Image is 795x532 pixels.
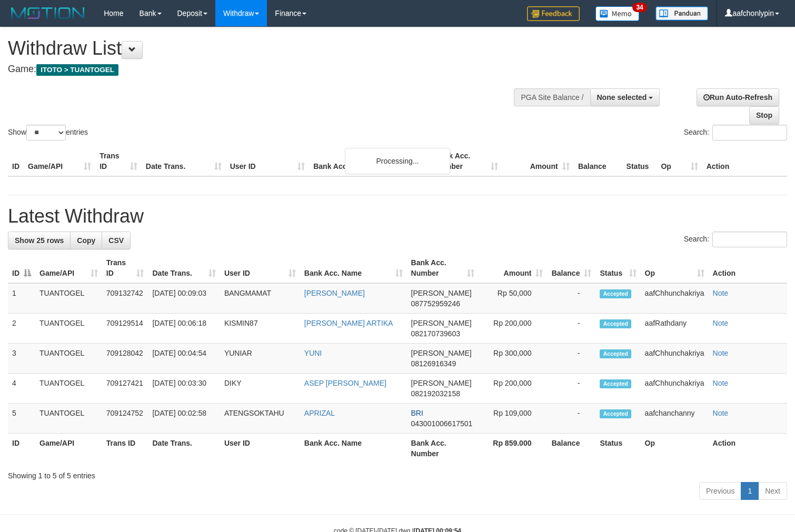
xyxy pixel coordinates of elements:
[148,253,220,283] th: Date Trans.: activate to sort column ascending
[411,289,472,297] span: [PERSON_NAME]
[220,404,300,434] td: ATENGSOKTAHU
[95,146,142,176] th: Trans ID
[479,314,548,344] td: Rp 200,000
[697,88,779,106] a: Run Auto-Refresh
[590,88,660,106] button: None selected
[8,314,35,344] td: 2
[622,146,657,176] th: Status
[220,314,300,344] td: KISMIN87
[300,434,407,464] th: Bank Acc. Name
[479,434,548,464] th: Rp 859.000
[24,146,95,176] th: Game/API
[479,253,548,283] th: Amount: activate to sort column ascending
[713,349,729,357] a: Note
[8,283,35,314] td: 1
[684,232,787,247] label: Search:
[77,236,95,245] span: Copy
[8,374,35,404] td: 4
[220,253,300,283] th: User ID: activate to sort column ascending
[641,404,709,434] td: aafchanchanny
[8,5,88,21] img: MOTION_logo.png
[407,434,479,464] th: Bank Acc. Number
[35,344,102,374] td: TUANTOGEL
[547,314,595,344] td: -
[102,374,148,404] td: 709127421
[148,404,220,434] td: [DATE] 00:02:58
[142,146,226,176] th: Date Trans.
[600,319,631,328] span: Accepted
[148,344,220,374] td: [DATE] 00:04:54
[709,434,787,464] th: Action
[597,93,647,102] span: None selected
[595,253,640,283] th: Status: activate to sort column ascending
[102,232,131,249] a: CSV
[102,434,148,464] th: Trans ID
[102,344,148,374] td: 709128042
[8,344,35,374] td: 3
[304,379,386,387] a: ASEP [PERSON_NAME]
[684,125,787,140] label: Search:
[411,349,472,357] span: [PERSON_NAME]
[8,64,520,75] h4: Game:
[547,374,595,404] td: -
[712,232,787,247] input: Search:
[547,404,595,434] td: -
[547,283,595,314] td: -
[148,374,220,404] td: [DATE] 00:03:30
[304,289,365,297] a: [PERSON_NAME]
[345,148,450,174] div: Processing...
[220,374,300,404] td: DIKY
[15,236,64,245] span: Show 25 rows
[226,146,310,176] th: User ID
[641,283,709,314] td: aafChhunchakriya
[479,404,548,434] td: Rp 109,000
[641,344,709,374] td: aafChhunchakriya
[595,6,640,21] img: Button%20Memo.svg
[758,482,787,500] a: Next
[8,404,35,434] td: 5
[304,349,322,357] a: YUNI
[8,206,787,227] h1: Latest Withdraw
[479,344,548,374] td: Rp 300,000
[595,434,640,464] th: Status
[713,289,729,297] a: Note
[36,64,118,76] span: ITOTO > TUANTOGEL
[749,106,779,124] a: Stop
[411,299,460,308] span: Copy 087752959246 to clipboard
[713,319,729,327] a: Note
[713,379,729,387] a: Note
[309,146,431,176] th: Bank Acc. Name
[600,409,631,418] span: Accepted
[411,419,473,428] span: Copy 043001006617501 to clipboard
[8,253,35,283] th: ID: activate to sort column descending
[699,482,741,500] a: Previous
[8,466,787,481] div: Showing 1 to 5 of 5 entries
[70,232,102,249] a: Copy
[108,236,124,245] span: CSV
[102,314,148,344] td: 709129514
[641,253,709,283] th: Op: activate to sort column ascending
[35,253,102,283] th: Game/API: activate to sort column ascending
[574,146,622,176] th: Balance
[304,319,393,327] a: [PERSON_NAME] ARTIKA
[35,434,102,464] th: Game/API
[35,374,102,404] td: TUANTOGEL
[407,253,479,283] th: Bank Acc. Number: activate to sort column ascending
[657,146,702,176] th: Op
[26,125,66,140] select: Showentries
[8,232,71,249] a: Show 25 rows
[431,146,502,176] th: Bank Acc. Number
[547,434,595,464] th: Balance
[411,329,460,338] span: Copy 082170739603 to clipboard
[514,88,590,106] div: PGA Site Balance /
[8,125,88,140] label: Show entries
[641,314,709,344] td: aafRathdany
[220,344,300,374] td: YUNIAR
[527,6,580,21] img: Feedback.jpg
[300,253,407,283] th: Bank Acc. Name: activate to sort column ascending
[35,283,102,314] td: TUANTOGEL
[547,344,595,374] td: -
[220,434,300,464] th: User ID
[411,319,472,327] span: [PERSON_NAME]
[411,389,460,398] span: Copy 082192032158 to clipboard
